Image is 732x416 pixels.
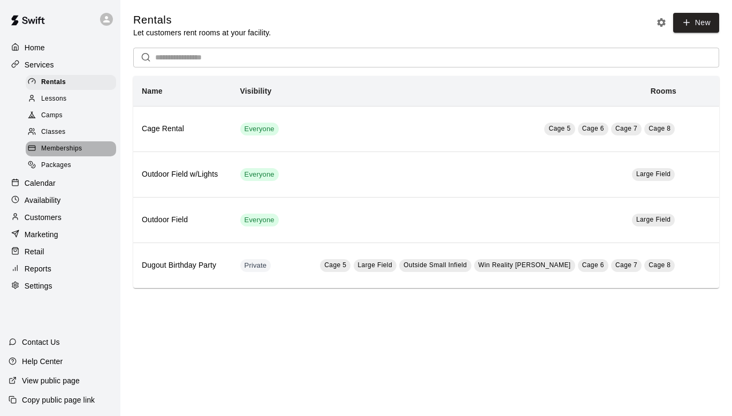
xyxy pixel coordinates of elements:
[22,337,60,347] p: Contact Us
[25,42,45,53] p: Home
[26,90,120,107] a: Lessons
[240,215,279,225] span: Everyone
[615,261,637,269] span: Cage 7
[41,110,63,121] span: Camps
[142,260,223,271] h6: Dugout Birthday Party
[133,13,271,27] h5: Rentals
[673,13,719,33] a: New
[142,169,223,180] h6: Outdoor Field w/Lights
[653,14,669,31] button: Rental settings
[25,59,54,70] p: Services
[26,141,120,157] a: Memberships
[41,160,71,171] span: Packages
[26,157,120,174] a: Packages
[9,57,112,73] a: Services
[41,94,67,104] span: Lessons
[358,261,392,269] span: Large Field
[25,212,62,223] p: Customers
[240,259,271,272] div: This service is hidden, and can only be accessed via a direct link
[324,261,346,269] span: Cage 5
[615,125,637,132] span: Cage 7
[142,123,223,135] h6: Cage Rental
[26,75,116,90] div: Rentals
[25,281,52,291] p: Settings
[22,375,80,386] p: View public page
[478,261,571,269] span: Win Reality [PERSON_NAME]
[9,261,112,277] a: Reports
[651,87,676,95] b: Rooms
[26,125,116,140] div: Classes
[240,124,279,134] span: Everyone
[9,192,112,208] a: Availability
[25,246,44,257] p: Retail
[26,92,116,107] div: Lessons
[636,216,670,223] span: Large Field
[22,395,95,405] p: Copy public page link
[9,209,112,225] a: Customers
[26,108,120,124] a: Camps
[22,356,63,367] p: Help Center
[41,127,65,138] span: Classes
[9,244,112,260] a: Retail
[9,40,112,56] a: Home
[25,178,56,188] p: Calendar
[240,87,272,95] b: Visibility
[142,214,223,226] h6: Outdoor Field
[240,261,271,271] span: Private
[9,226,112,243] a: Marketing
[133,76,719,288] table: simple table
[26,74,120,90] a: Rentals
[25,263,51,274] p: Reports
[41,77,66,88] span: Rentals
[26,158,116,173] div: Packages
[548,125,570,132] span: Cage 5
[25,229,58,240] p: Marketing
[403,261,467,269] span: Outside Small Infield
[26,108,116,123] div: Camps
[240,123,279,135] div: This service is visible to all of your customers
[649,125,670,132] span: Cage 8
[240,214,279,226] div: This service is visible to all of your customers
[26,124,120,141] a: Classes
[133,27,271,38] p: Let customers rent rooms at your facility.
[41,143,82,154] span: Memberships
[582,261,604,269] span: Cage 6
[649,261,670,269] span: Cage 8
[26,141,116,156] div: Memberships
[9,175,112,191] a: Calendar
[582,125,604,132] span: Cage 6
[9,278,112,294] a: Settings
[636,170,670,178] span: Large Field
[240,170,279,180] span: Everyone
[240,168,279,181] div: This service is visible to all of your customers
[25,195,61,206] p: Availability
[142,87,163,95] b: Name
